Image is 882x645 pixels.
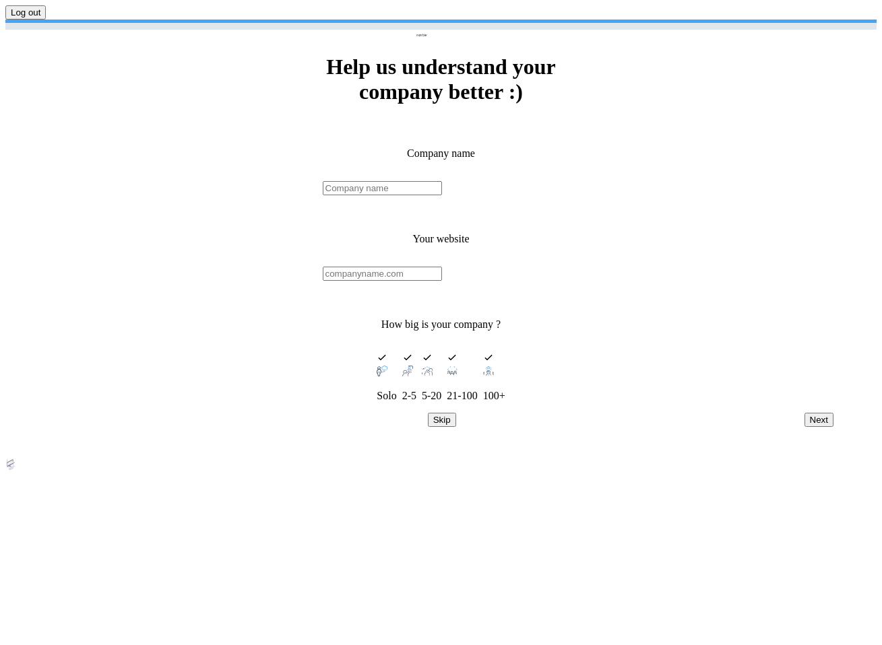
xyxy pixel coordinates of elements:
p: How big is your company ? [323,318,560,331]
p: 2-5 [402,390,416,402]
p: Solo [377,390,396,402]
p: Company name [323,147,560,160]
button: Next [805,413,833,427]
p: 5-20 [422,390,441,402]
h1: Help us understand your company better :) [323,55,560,104]
p: Your website [323,233,560,245]
input: Company name [323,181,442,195]
input: companyname.com [323,267,442,281]
button: Log out [5,5,46,20]
p: 100+ [483,390,505,402]
button: Skip [428,413,456,427]
p: 21-100 [447,390,477,402]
